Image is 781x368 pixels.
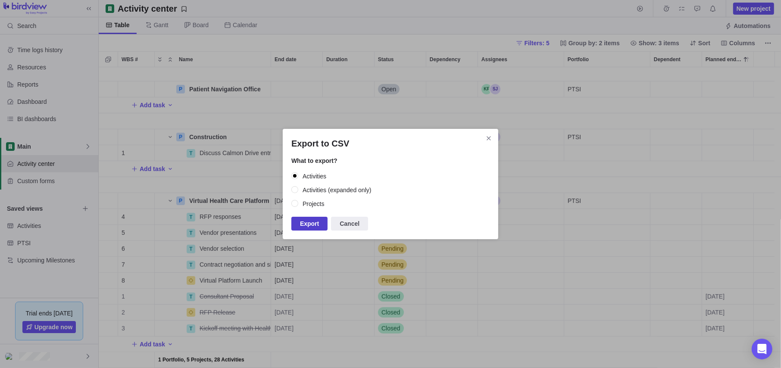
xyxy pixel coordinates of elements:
input: Activities (expanded only) [291,186,299,194]
input: Activities [291,172,299,180]
span: Export [291,217,328,231]
input: Projects [291,200,299,208]
div: Open Intercom Messenger [752,339,772,359]
div: Projects [303,200,325,208]
span: Cancel [340,218,359,229]
span: Close [483,132,495,144]
div: Activities [303,172,326,180]
span: What to export? [291,156,490,165]
span: Export [300,218,319,229]
span: Cancel [331,217,368,231]
div: Activities (expanded only) [303,186,372,194]
h2: Export to CSV [291,137,490,150]
div: Export to CSV [283,129,498,239]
